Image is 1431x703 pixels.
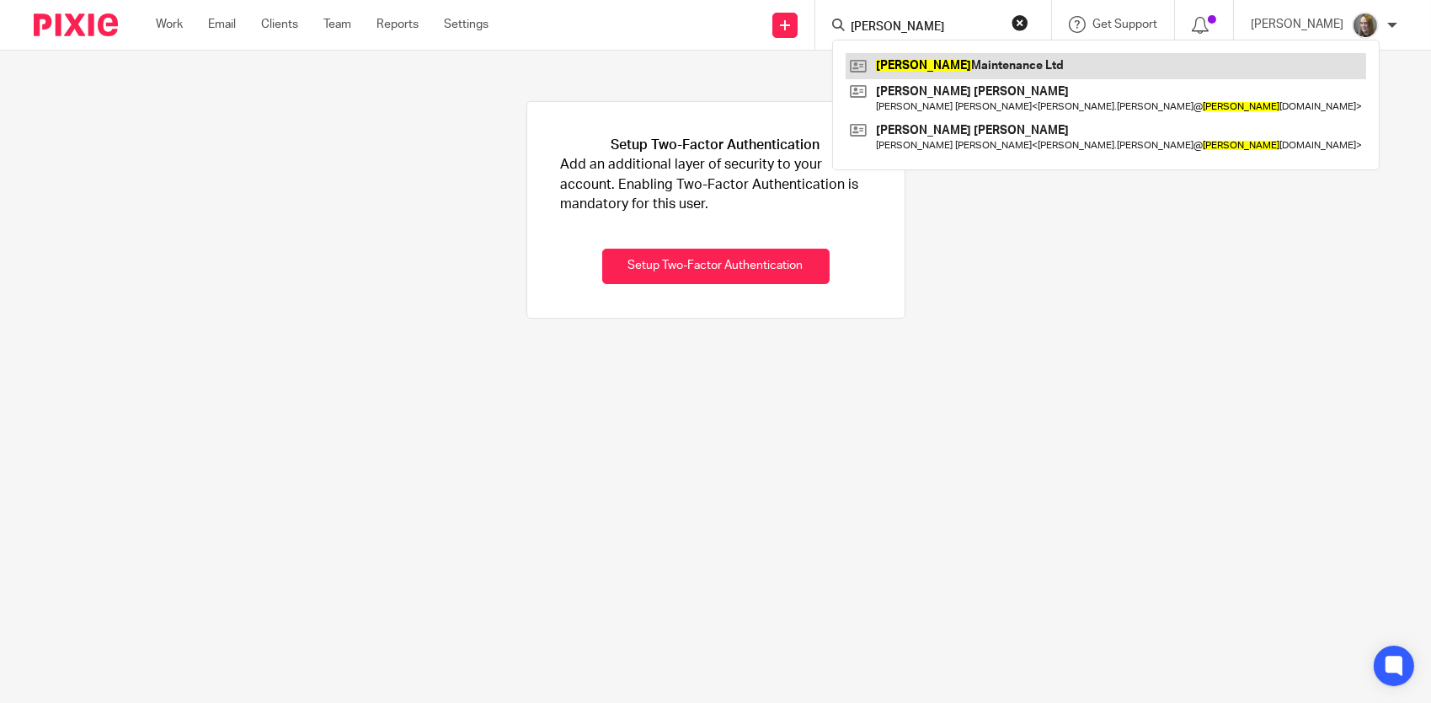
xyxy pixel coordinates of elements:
input: Search [849,20,1001,35]
a: Clients [261,16,298,33]
span: Get Support [1092,19,1157,30]
button: Clear [1012,14,1028,31]
a: Team [323,16,351,33]
p: [PERSON_NAME] [1251,16,1343,33]
h1: Setup Two-Factor Authentication [611,136,820,155]
a: Work [156,16,183,33]
a: Reports [376,16,419,33]
button: Setup Two-Factor Authentication [602,249,830,285]
img: Emma%201.jpg [1352,12,1379,39]
img: Pixie [34,13,118,36]
p: Add an additional layer of security to your account. Enabling Two-Factor Authentication is mandat... [561,155,871,214]
a: Email [208,16,236,33]
a: Settings [444,16,489,33]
